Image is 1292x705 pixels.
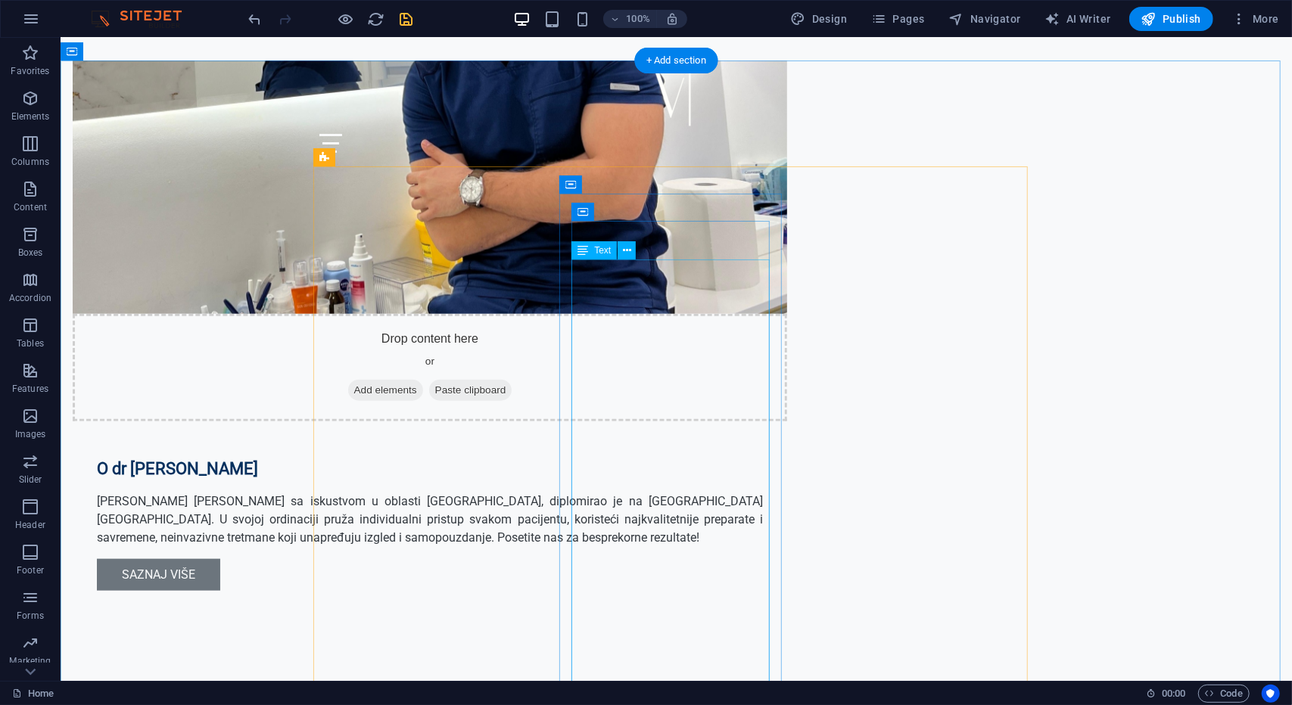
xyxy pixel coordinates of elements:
[11,110,50,123] p: Elements
[9,655,51,667] p: Marketing
[18,247,43,259] p: Boxes
[17,610,44,622] p: Forms
[246,10,264,28] button: undo
[1141,11,1201,26] span: Publish
[785,7,854,31] div: Design (Ctrl+Alt+Y)
[665,12,679,26] i: On resize automatically adjust zoom level to fit chosen device.
[1172,688,1175,699] span: :
[1162,685,1185,703] span: 00 00
[87,10,201,28] img: Editor Logo
[367,10,385,28] button: reload
[12,685,54,703] a: Click to cancel selection. Double-click to open Pages
[11,156,49,168] p: Columns
[369,342,452,363] span: Paste clipboard
[15,428,46,440] p: Images
[12,383,48,395] p: Features
[9,292,51,304] p: Accordion
[1039,7,1117,31] button: AI Writer
[1045,11,1111,26] span: AI Writer
[14,201,47,213] p: Content
[1205,685,1243,703] span: Code
[247,11,264,28] i: Undo: Change text (Ctrl+Z)
[1198,685,1250,703] button: Code
[626,10,650,28] h6: 100%
[1262,685,1280,703] button: Usercentrics
[368,11,385,28] i: Reload page
[871,11,924,26] span: Pages
[865,7,930,31] button: Pages
[15,519,45,531] p: Header
[791,11,848,26] span: Design
[949,11,1021,26] span: Navigator
[603,10,657,28] button: 100%
[943,7,1027,31] button: Navigator
[1225,7,1285,31] button: More
[397,10,416,28] button: save
[19,474,42,486] p: Slider
[288,342,363,363] span: Add elements
[12,276,727,384] div: Drop content here
[17,337,44,349] p: Tables
[17,564,44,576] p: Footer
[1231,11,1279,26] span: More
[1129,7,1213,31] button: Publish
[1146,685,1186,703] h6: Session time
[634,48,718,73] div: + Add section
[785,7,854,31] button: Design
[11,65,49,77] p: Favorites
[594,246,611,255] span: Text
